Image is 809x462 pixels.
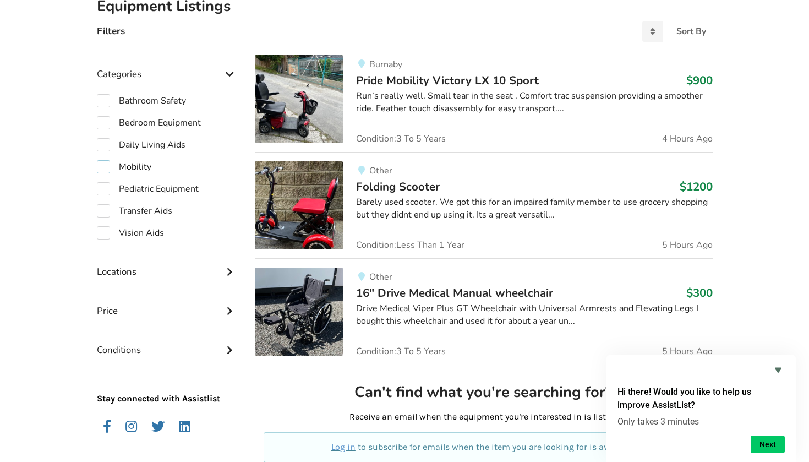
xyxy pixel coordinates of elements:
[97,94,186,107] label: Bathroom Safety
[356,196,712,221] div: Barely used scooter. We got this for an impaired family member to use grocery shopping but they d...
[751,436,785,453] button: Next question
[356,179,440,194] span: Folding Scooter
[356,134,446,143] span: Condition: 3 To 5 Years
[255,152,712,258] a: mobility-folding scooterOtherFolding Scooter$1200Barely used scooter. We got this for an impaired...
[617,416,785,427] p: Only takes 3 minutes
[97,322,238,361] div: Conditions
[97,204,172,218] label: Transfer Aids
[264,383,703,402] h2: Can't find what you're searching for?
[97,25,125,37] h4: Filters
[255,258,712,365] a: mobility-16" drive medical manual wheelchairOther16" Drive Medical Manual wheelchair$300Drive Med...
[617,385,785,412] h2: Hi there! Would you like to help us improve AssistList?
[97,160,151,173] label: Mobility
[617,363,785,453] div: Hi there! Would you like to help us improve AssistList?
[356,241,464,249] span: Condition: Less Than 1 Year
[255,55,712,152] a: mobility-pride mobility victory lx 10 sportBurnabyPride Mobility Victory LX 10 Sport$900Run’s rea...
[277,441,690,454] p: to subscribe for emails when the item you are looking for is available.
[255,161,343,249] img: mobility-folding scooter
[255,55,343,143] img: mobility-pride mobility victory lx 10 sport
[686,73,713,88] h3: $900
[97,362,238,405] p: Stay connected with Assistlist
[97,244,238,283] div: Locations
[356,90,712,115] div: Run’s really well. Small tear in the seat . Comfort trac suspension providing a smoother ride. Fe...
[772,363,785,377] button: Hide survey
[97,283,238,322] div: Price
[662,241,713,249] span: 5 Hours Ago
[356,302,712,328] div: Drive Medical Viper Plus GT Wheelchair with Universal Armrests and Elevating Legs I bought this w...
[356,347,446,356] span: Condition: 3 To 5 Years
[97,116,201,129] label: Bedroom Equipment
[356,285,553,301] span: 16" Drive Medical Manual wheelchair
[676,27,706,36] div: Sort By
[97,138,185,151] label: Daily Living Aids
[97,226,164,240] label: Vision Aids
[264,411,703,423] p: Receive an email when the equipment you're interested in is listed!
[369,271,392,283] span: Other
[255,268,343,356] img: mobility-16" drive medical manual wheelchair
[686,286,713,300] h3: $300
[356,73,539,88] span: Pride Mobility Victory LX 10 Sport
[369,58,402,70] span: Burnaby
[97,46,238,85] div: Categories
[97,182,199,195] label: Pediatric Equipment
[680,180,713,194] h3: $1200
[369,165,392,177] span: Other
[331,442,356,452] a: Log in
[662,347,713,356] span: 5 Hours Ago
[662,134,713,143] span: 4 Hours Ago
